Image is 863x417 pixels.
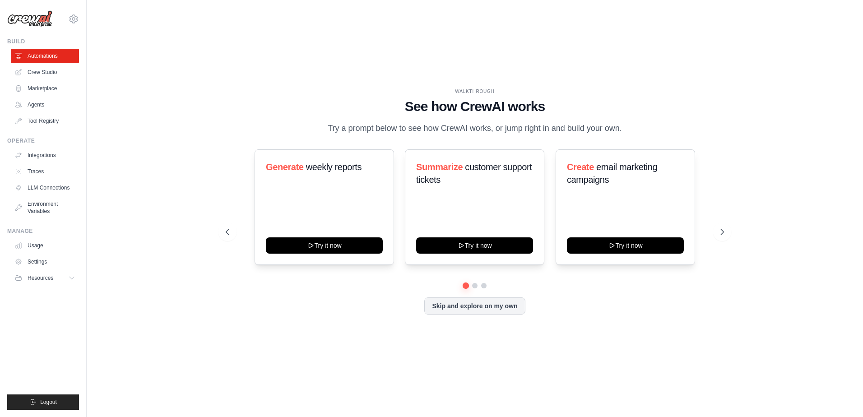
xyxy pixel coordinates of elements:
[416,162,532,185] span: customer support tickets
[11,148,79,162] a: Integrations
[11,255,79,269] a: Settings
[40,398,57,406] span: Logout
[266,237,383,254] button: Try it now
[7,394,79,410] button: Logout
[11,197,79,218] a: Environment Variables
[11,49,79,63] a: Automations
[7,10,52,28] img: Logo
[424,297,525,315] button: Skip and explore on my own
[323,122,626,135] p: Try a prompt below to see how CrewAI works, or jump right in and build your own.
[11,97,79,112] a: Agents
[28,274,53,282] span: Resources
[416,162,463,172] span: Summarize
[7,227,79,235] div: Manage
[11,65,79,79] a: Crew Studio
[266,162,304,172] span: Generate
[11,114,79,128] a: Tool Registry
[11,271,79,285] button: Resources
[306,162,362,172] span: weekly reports
[11,181,79,195] a: LLM Connections
[416,237,533,254] button: Try it now
[226,88,724,95] div: WALKTHROUGH
[567,237,684,254] button: Try it now
[567,162,594,172] span: Create
[567,162,657,185] span: email marketing campaigns
[7,38,79,45] div: Build
[226,98,724,115] h1: See how CrewAI works
[11,81,79,96] a: Marketplace
[11,164,79,179] a: Traces
[11,238,79,253] a: Usage
[7,137,79,144] div: Operate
